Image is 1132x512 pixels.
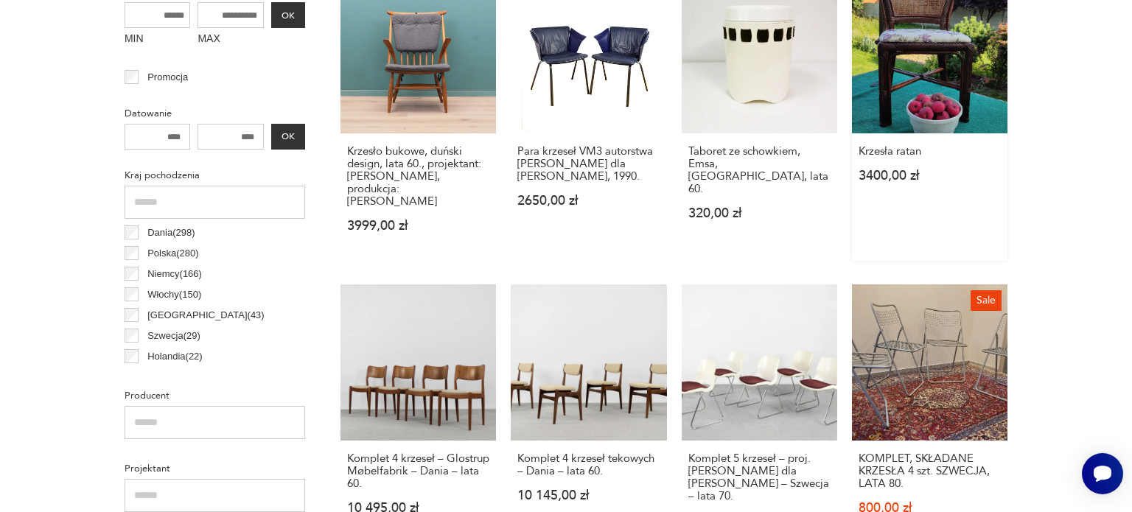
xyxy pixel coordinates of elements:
p: 3999,00 zł [347,220,489,232]
p: 2650,00 zł [517,194,660,207]
p: Polska ( 280 ) [147,245,198,262]
h3: Taboret ze schowkiem, Emsa, [GEOGRAPHIC_DATA], lata 60. [688,145,831,195]
p: Czechy ( 21 ) [147,369,197,385]
button: OK [271,124,305,150]
p: Kraj pochodzenia [125,167,305,183]
p: Szwecja ( 29 ) [147,328,200,344]
p: [GEOGRAPHIC_DATA] ( 43 ) [147,307,264,323]
h3: Krzesła ratan [859,145,1001,158]
p: 320,00 zł [688,207,831,220]
label: MAX [198,28,264,52]
iframe: Smartsupp widget button [1082,453,1123,494]
p: Projektant [125,460,305,477]
p: Datowanie [125,105,305,122]
button: OK [271,2,305,28]
p: Holandia ( 22 ) [147,348,202,365]
h3: Komplet 4 krzeseł – Glostrup Møbelfabrik – Dania – lata 60. [347,452,489,490]
p: Niemcy ( 166 ) [147,266,202,282]
p: Włochy ( 150 ) [147,287,201,303]
h3: Komplet 5 krzeseł – proj. [PERSON_NAME] dla [PERSON_NAME] – Szwecja – lata 70. [688,452,831,502]
p: 10 145,00 zł [517,489,660,502]
p: 3400,00 zł [859,169,1001,182]
h3: Krzesło bukowe, duński design, lata 60., projektant: [PERSON_NAME], produkcja: [PERSON_NAME] [347,145,489,208]
p: Dania ( 298 ) [147,225,195,241]
h3: Para krzeseł VM3 autorstwa [PERSON_NAME] dla [PERSON_NAME], 1990. [517,145,660,183]
h3: KOMPLET, SKŁADANE KRZESŁA 4 szt. SZWECJA, LATA 80. [859,452,1001,490]
h3: Komplet 4 krzeseł tekowych – Dania – lata 60. [517,452,660,477]
label: MIN [125,28,191,52]
p: Promocja [147,69,188,85]
p: Producent [125,387,305,404]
